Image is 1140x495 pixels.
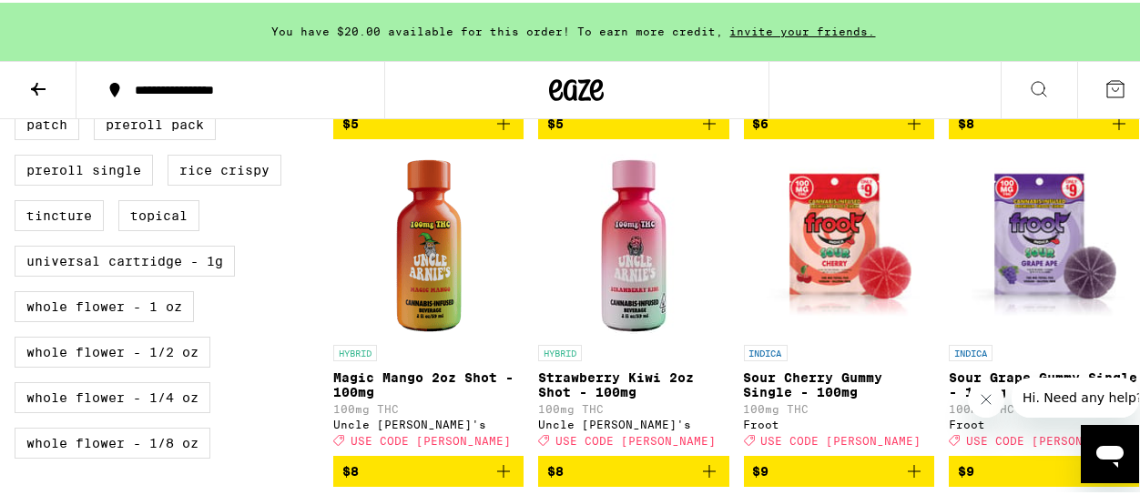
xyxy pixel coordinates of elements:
button: Add to bag [538,453,728,484]
label: Preroll Pack [94,106,216,137]
button: Add to bag [949,453,1139,484]
span: $9 [753,461,769,476]
span: $5 [547,114,564,128]
label: Universal Cartridge - 1g [15,243,235,274]
p: HYBRID [538,342,582,359]
label: Whole Flower - 1/4 oz [15,379,210,410]
div: Uncle [PERSON_NAME]'s [333,416,524,428]
img: Uncle Arnie's - Magic Mango 2oz Shot - 100mg [338,151,520,333]
p: 100mg THC [333,400,524,412]
label: Topical [118,197,199,228]
img: Uncle Arnie's - Strawberry Kiwi 2oz Shot - 100mg [543,151,725,333]
span: $8 [958,114,974,128]
label: Whole Flower - 1/2 oz [15,334,210,365]
p: Magic Mango 2oz Shot - 100mg [333,368,524,397]
p: Sour Grape Gummy Single - 100mg [949,368,1139,397]
span: invite your friends. [724,23,882,35]
iframe: Button to launch messaging window [1081,422,1139,480]
a: Open page for Strawberry Kiwi 2oz Shot - 100mg from Uncle Arnie's [538,151,728,453]
button: Add to bag [333,106,524,136]
p: INDICA [949,342,992,359]
span: USE CODE [PERSON_NAME] [761,432,921,444]
label: Preroll Single [15,152,153,183]
a: Open page for Sour Cherry Gummy Single - 100mg from Froot [744,151,934,453]
p: Strawberry Kiwi 2oz Shot - 100mg [538,368,728,397]
button: Add to bag [744,453,934,484]
span: $6 [753,114,769,128]
div: Froot [744,416,934,428]
label: Patch [15,106,79,137]
p: INDICA [744,342,788,359]
button: Add to bag [538,106,728,136]
span: Hi. Need any help? [11,13,131,27]
span: $9 [958,461,974,476]
p: 100mg THC [744,400,934,412]
p: 100mg THC [949,400,1139,412]
span: USE CODE [PERSON_NAME] [966,432,1126,444]
label: Tincture [15,197,104,228]
span: USE CODE [PERSON_NAME] [555,432,716,444]
a: Open page for Magic Mango 2oz Shot - 100mg from Uncle Arnie's [333,151,524,453]
label: Whole Flower - 1 oz [15,288,194,319]
p: 100mg THC [538,400,728,412]
span: USE CODE [PERSON_NAME] [351,432,511,444]
img: Froot - Sour Grape Gummy Single - 100mg [949,151,1139,333]
button: Add to bag [333,453,524,484]
div: Froot [949,416,1139,428]
span: You have $20.00 available for this order! To earn more credit, [272,23,724,35]
span: $5 [342,114,359,128]
a: Open page for Sour Grape Gummy Single - 100mg from Froot [949,151,1139,453]
label: Whole Flower - 1/8 oz [15,425,210,456]
iframe: Close message [968,379,1004,415]
div: Uncle [PERSON_NAME]'s [538,416,728,428]
iframe: Message from company [1012,375,1139,415]
button: Add to bag [949,106,1139,136]
p: Sour Cherry Gummy Single - 100mg [744,368,934,397]
img: Froot - Sour Cherry Gummy Single - 100mg [744,151,934,333]
span: $8 [342,461,359,476]
p: HYBRID [333,342,377,359]
button: Add to bag [744,106,934,136]
span: $8 [547,461,564,476]
label: Rice Crispy [168,152,281,183]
